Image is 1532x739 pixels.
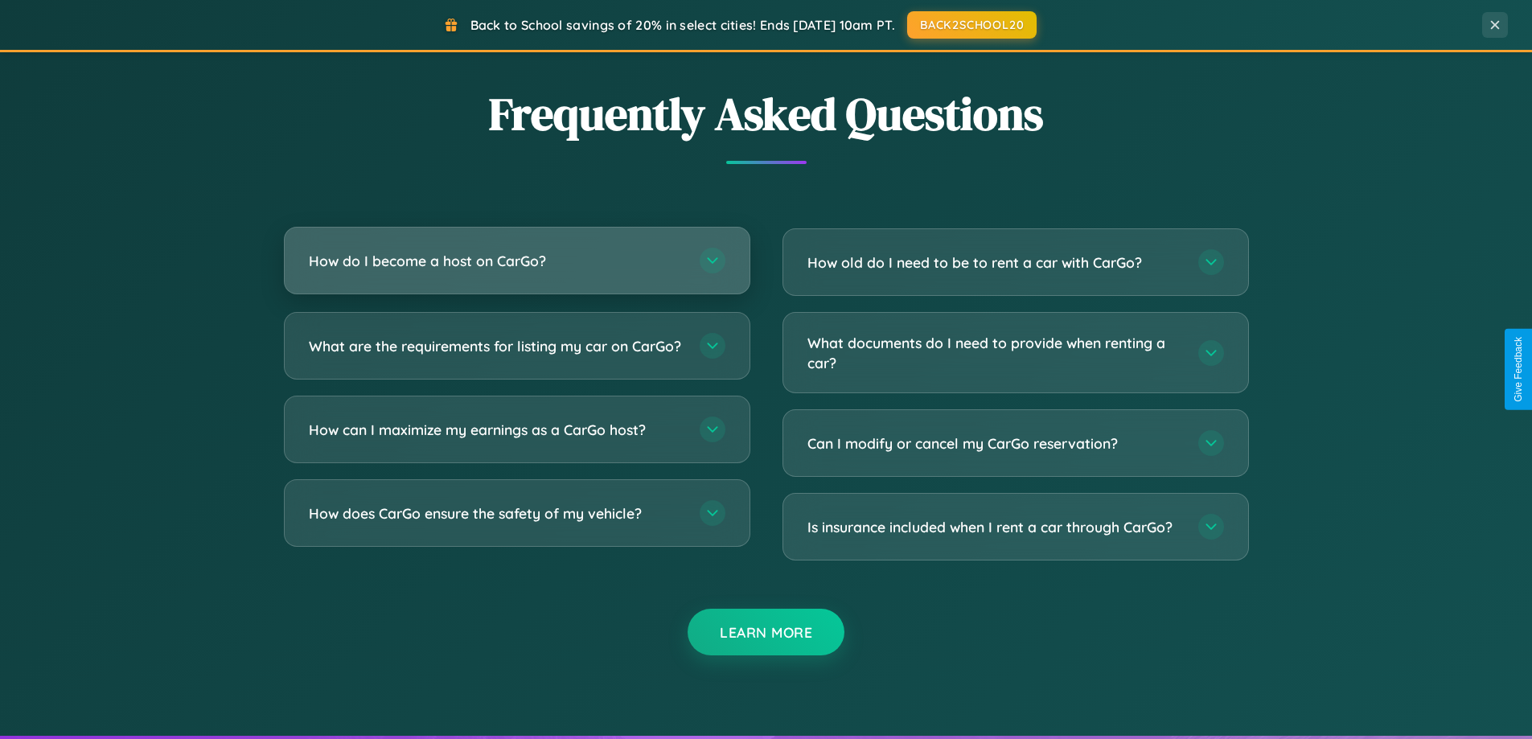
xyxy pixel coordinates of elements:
[309,336,684,356] h3: What are the requirements for listing my car on CarGo?
[1513,337,1524,402] div: Give Feedback
[309,251,684,271] h3: How do I become a host on CarGo?
[807,517,1182,537] h3: Is insurance included when I rent a car through CarGo?
[807,333,1182,372] h3: What documents do I need to provide when renting a car?
[309,503,684,523] h3: How does CarGo ensure the safety of my vehicle?
[907,11,1037,39] button: BACK2SCHOOL20
[470,17,895,33] span: Back to School savings of 20% in select cities! Ends [DATE] 10am PT.
[688,609,844,655] button: Learn More
[807,252,1182,273] h3: How old do I need to be to rent a car with CarGo?
[309,420,684,440] h3: How can I maximize my earnings as a CarGo host?
[807,433,1182,454] h3: Can I modify or cancel my CarGo reservation?
[284,83,1249,145] h2: Frequently Asked Questions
